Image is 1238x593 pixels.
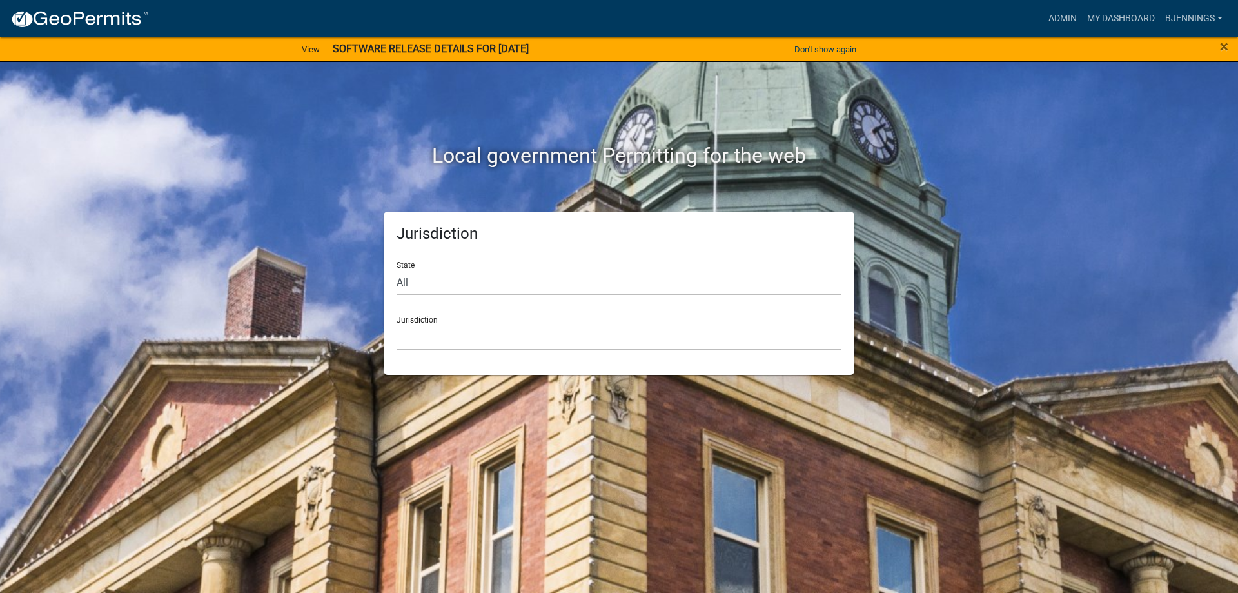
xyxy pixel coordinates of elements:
a: Admin [1043,6,1082,31]
h2: Local government Permitting for the web [261,143,977,168]
a: bjennings [1160,6,1228,31]
h5: Jurisdiction [397,225,841,243]
a: View [297,39,325,60]
button: Close [1220,39,1228,54]
span: × [1220,37,1228,55]
strong: SOFTWARE RELEASE DETAILS FOR [DATE] [333,43,529,55]
button: Don't show again [789,39,861,60]
a: My Dashboard [1082,6,1160,31]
